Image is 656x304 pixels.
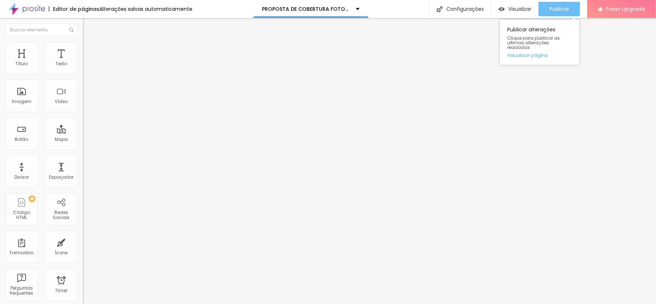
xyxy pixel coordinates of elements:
div: Título [15,61,28,66]
div: Imagem [12,99,31,104]
div: Perguntas frequentes [7,286,36,296]
span: Clique para publicar as ultimas alterações reaizadas [507,36,572,50]
img: view-1.svg [499,6,505,12]
div: Timer [55,288,67,293]
a: Visualizar página [507,53,572,58]
img: Icone [437,6,443,12]
div: Divisor [14,175,29,180]
div: Publicar alterações [500,20,579,65]
div: Editor de páginas [49,6,99,12]
div: Vídeo [55,99,68,104]
div: Mapa [55,137,68,142]
div: Espaçador [49,175,73,180]
p: PROPOSTA DE COBERTURA FOTOGRÁFICA DE ANIVERÁRIO. [262,6,351,12]
div: Redes Sociais [47,210,75,220]
button: Visualizar [491,2,539,16]
span: Publicar [549,6,569,12]
div: Alterações salvas automaticamente [99,6,192,12]
img: Icone [69,28,73,32]
span: Visualizar [508,6,531,12]
input: Buscar elemento [5,23,77,36]
div: Código HTML [7,210,36,220]
div: Botão [15,137,28,142]
div: Formulário [10,250,34,255]
div: Texto [55,61,67,66]
div: Ícone [55,250,68,255]
span: Fazer Upgrade [606,6,645,12]
button: Publicar [539,2,580,16]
